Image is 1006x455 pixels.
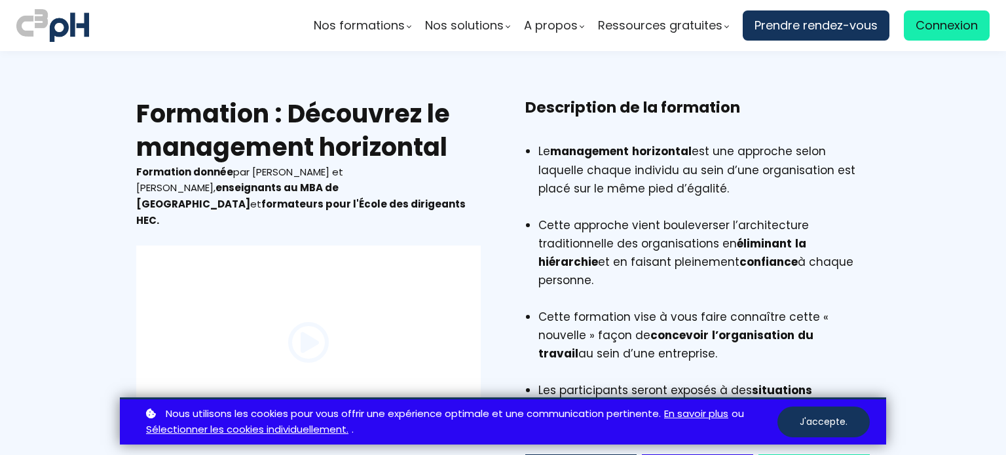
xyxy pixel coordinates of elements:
b: l’organisation [712,327,794,343]
b: management [550,143,629,159]
a: Sélectionner les cookies individuellement. [146,422,348,438]
b: confiance [739,254,798,270]
h2: Formation : Découvrez le management horizontal [136,97,481,164]
b: situations [752,382,812,398]
li: Cette formation vise à vous faire connaître cette « nouvelle » façon de au sein d’une entreprise. [538,308,870,381]
a: Prendre rendez-vous [743,10,889,41]
h3: Description de la formation [525,97,870,139]
button: J'accepte. [777,407,870,437]
b: la [795,236,806,251]
a: Connexion [904,10,990,41]
b: du [798,327,813,343]
span: Nos solutions [425,16,504,35]
span: Connexion [916,16,978,35]
li: Les participants seront exposés à des de et invités à réfléchir à leur mode de fonctionnement. [538,381,870,436]
span: Nous utilisons les cookies pour vous offrir une expérience optimale et une communication pertinente. [166,406,661,422]
b: horizontal [632,143,692,159]
img: logo C3PH [16,7,89,45]
b: formateurs pour l'École des dirigeants HEC. [136,197,466,227]
span: A propos [524,16,578,35]
b: Formation donnée [136,165,233,179]
li: Cette approche vient bouleverser l’architecture traditionnelle des organisations en et en faisant... [538,216,870,308]
b: hiérarchie [538,254,598,270]
a: En savoir plus [664,406,728,422]
b: enseignants au MBA de [GEOGRAPHIC_DATA] [136,181,339,211]
b: éliminant [737,236,792,251]
b: travail [538,346,578,361]
li: Le est une approche selon laquelle chaque individu au sein d’une organisation est placé sur le mê... [538,142,870,215]
b: concevoir [650,327,709,343]
div: par [PERSON_NAME] et [PERSON_NAME], et [136,164,481,229]
span: Nos formations [314,16,405,35]
p: ou . [143,406,777,439]
span: Ressources gratuites [598,16,722,35]
span: Prendre rendez-vous [754,16,878,35]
